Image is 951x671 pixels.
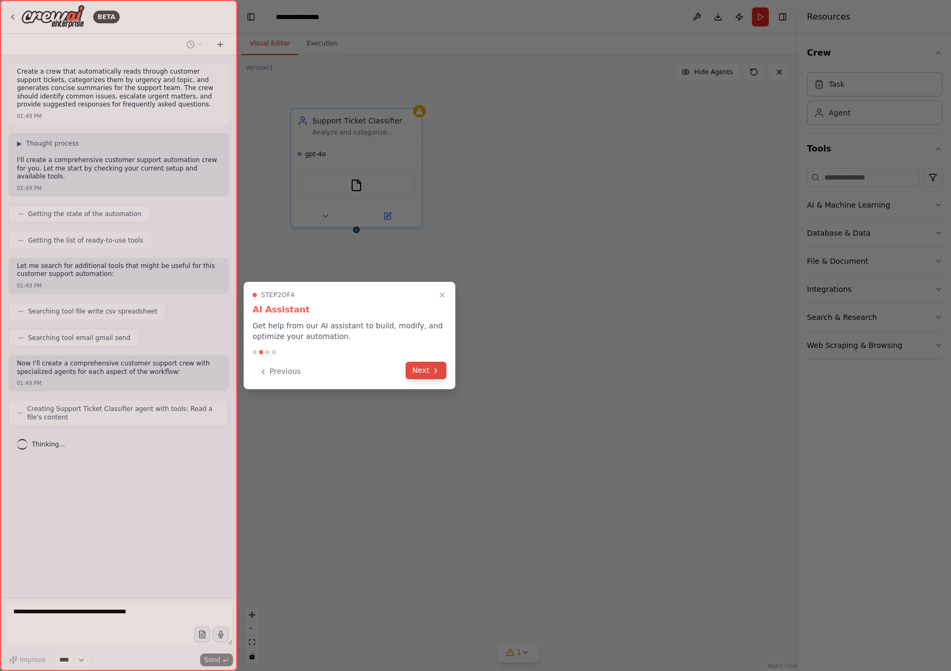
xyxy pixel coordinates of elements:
[244,10,258,24] button: Hide left sidebar
[406,362,446,379] button: Next
[261,291,295,299] span: Step 2 of 4
[436,289,448,301] button: Close walkthrough
[253,303,446,316] h3: AI Assistant
[253,363,307,380] button: Previous
[253,320,446,342] p: Get help from our AI assistant to build, modify, and optimize your automation.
